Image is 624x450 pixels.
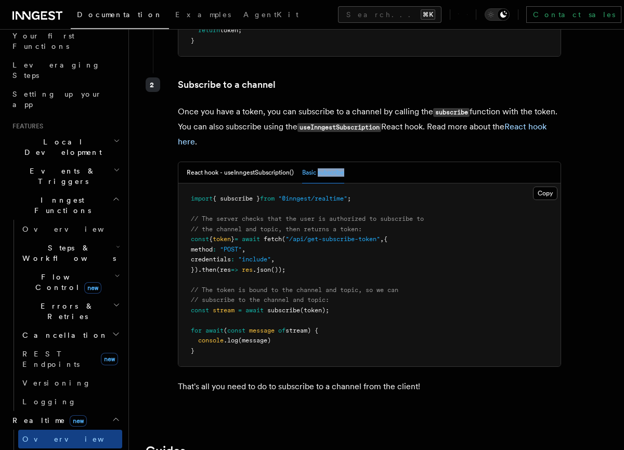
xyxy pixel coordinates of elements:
span: = [235,235,238,243]
button: Toggle dark mode [485,8,510,21]
span: const [227,327,245,334]
span: await [245,307,264,314]
span: , [242,246,245,253]
code: useInngestSubscription [297,123,381,132]
span: new [70,415,87,427]
p: Subscribe to a channel [178,77,561,92]
span: new [84,282,101,294]
span: Versioning [22,379,91,387]
button: Errors & Retries [18,297,122,326]
span: token; [220,27,242,34]
span: "/api/get-subscribe-token" [285,235,380,243]
span: { subscribe } [213,195,260,202]
button: Copy [533,187,557,200]
span: , [380,235,384,243]
span: res [242,266,253,273]
span: credentials [191,256,231,263]
span: import [191,195,213,202]
span: Documentation [77,10,163,19]
span: token [213,235,231,243]
span: // The server checks that the user is authorized to subscribe to [191,215,424,222]
span: .log [224,337,238,344]
span: of [278,327,285,334]
span: Cancellation [18,330,108,340]
span: (token); [300,307,329,314]
a: Setting up your app [8,85,122,114]
button: Cancellation [18,326,122,345]
span: .then [198,266,216,273]
p: Once you have a token, you can subscribe to a channel by calling the function with the token. You... [178,104,561,149]
span: const [191,235,209,243]
span: Errors & Retries [18,301,113,322]
button: Search...⌘K [338,6,441,23]
span: Events & Triggers [8,166,113,187]
span: method [191,246,213,253]
span: message [249,327,275,334]
span: // the channel and topic, then returns a token: [191,226,362,233]
span: .json [253,266,271,273]
button: React hook - useInngestSubscription() [187,162,294,183]
span: }) [191,266,198,273]
span: Local Development [8,137,113,157]
span: for [191,327,202,334]
span: => [231,266,238,273]
span: } [191,347,194,354]
span: (res [216,266,231,273]
span: { [209,235,213,243]
div: 2 [146,77,160,92]
span: await [242,235,260,243]
span: "include" [238,256,271,263]
span: ( [224,327,227,334]
span: await [205,327,224,334]
span: // The token is bound to the channel and topic, so we can [191,286,398,294]
p: That's all you need to do to subscribe to a channel from the client! [178,379,561,394]
span: "POST" [220,246,242,253]
span: console [198,337,224,344]
span: return [198,27,220,34]
span: ; [347,195,351,202]
span: Your first Functions [12,32,74,50]
a: AgentKit [237,3,305,28]
a: Documentation [71,3,169,29]
a: Examples [169,3,237,28]
span: Inngest Functions [8,195,112,216]
span: "@inngest/realtime" [278,195,347,202]
span: REST Endpoints [22,350,80,368]
span: Realtime [8,415,87,426]
a: Your first Functions [8,27,122,56]
a: REST Endpointsnew [18,345,122,374]
a: Overview [18,220,122,239]
button: Inngest Functions [8,191,122,220]
span: Steps & Workflows [18,243,116,263]
span: Leveraging Steps [12,61,100,80]
span: , [271,256,275,263]
span: stream) { [285,327,318,334]
a: Leveraging Steps [8,56,122,85]
span: ()); [271,266,285,273]
span: const [191,307,209,314]
span: Features [8,122,43,130]
kbd: ⌘K [421,9,435,20]
span: (message) [238,337,271,344]
span: : [213,246,216,253]
span: } [231,235,235,243]
span: Logging [22,398,76,406]
span: } [191,37,194,44]
span: { [384,235,387,243]
span: stream [213,307,235,314]
button: Events & Triggers [8,162,122,191]
span: = [238,307,242,314]
span: // subscribe to the channel and topic: [191,296,329,303]
button: Steps & Workflows [18,239,122,268]
button: Realtimenew [8,411,122,430]
span: Setting up your app [12,90,102,109]
a: Logging [18,392,122,411]
a: Contact sales [526,6,621,23]
a: Overview [18,430,122,448]
span: ( [282,235,285,243]
span: Overview [22,225,129,233]
a: Versioning [18,374,122,392]
span: Overview [22,435,129,443]
code: subscribe [433,108,470,117]
span: fetch [264,235,282,243]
